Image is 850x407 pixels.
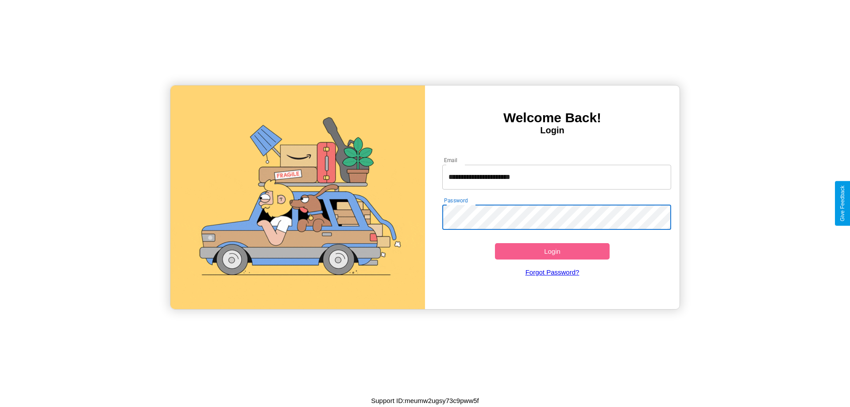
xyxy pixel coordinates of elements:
[371,395,479,407] p: Support ID: meumw2ugsy73c9pww5f
[444,197,467,204] label: Password
[495,243,610,260] button: Login
[425,125,680,136] h4: Login
[839,186,846,221] div: Give Feedback
[425,110,680,125] h3: Welcome Back!
[444,156,458,164] label: Email
[170,85,425,309] img: gif
[438,260,667,285] a: Forgot Password?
